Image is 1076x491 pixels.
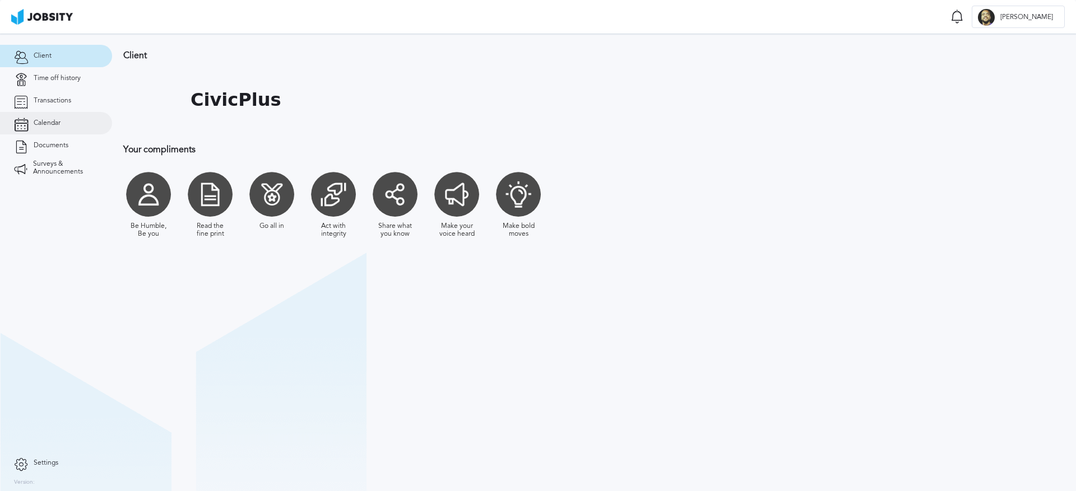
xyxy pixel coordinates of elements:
[191,90,281,110] h1: CivicPlus
[191,222,230,238] div: Read the fine print
[34,459,58,467] span: Settings
[978,9,995,26] div: D
[123,50,731,60] h3: Client
[129,222,168,238] div: Be Humble, Be you
[375,222,415,238] div: Share what you know
[34,142,68,149] span: Documents
[34,97,71,105] span: Transactions
[34,119,61,127] span: Calendar
[34,74,81,82] span: Time off history
[34,52,52,60] span: Client
[11,9,73,25] img: ab4bad089aa723f57921c736e9817d99.png
[995,13,1059,21] span: [PERSON_NAME]
[33,160,98,176] span: Surveys & Announcements
[314,222,353,238] div: Act with integrity
[972,6,1065,28] button: D[PERSON_NAME]
[259,222,284,230] div: Go all in
[499,222,538,238] div: Make bold moves
[123,144,731,155] h3: Your compliments
[14,479,35,486] label: Version:
[437,222,476,238] div: Make your voice heard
